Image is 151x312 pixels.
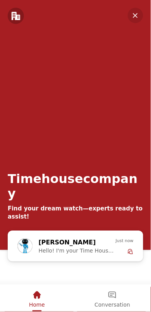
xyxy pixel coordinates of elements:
div: Find your dream watch—experts ready to assist! [8,205,143,221]
img: Profile picture of Zoe [18,239,32,254]
div: [PERSON_NAME] [39,238,104,248]
div: Conversation [75,285,150,311]
em: Minimize [128,8,143,23]
div: Timehousecompany [8,172,143,201]
span: Just now [116,238,134,245]
span: Conversation [95,302,130,308]
span: Home [29,302,45,308]
span: Hello! I'm your Time House Watches Support Assistant. How can I assist you [DATE]? [39,248,116,254]
div: Home [1,285,73,311]
div: Chat with us now [8,231,143,262]
div: Zoe [13,234,138,259]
